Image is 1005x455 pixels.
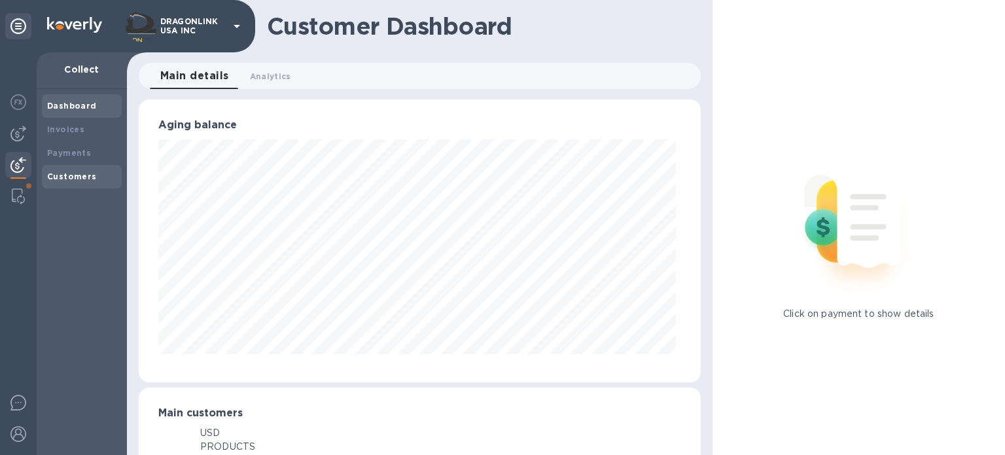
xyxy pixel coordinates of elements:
div: USD [200,426,272,440]
span: Main details [160,67,229,85]
div: PRODUCTS [200,440,272,454]
h1: Customer Dashboard [267,12,692,40]
h3: Aging balance [158,119,681,132]
span: Analytics [250,69,291,83]
h3: Main customers [158,407,681,420]
b: Invoices [47,124,84,134]
img: Foreign exchange [10,94,26,110]
p: DRAGONLINK USA INC [160,17,226,35]
p: Collect [47,63,116,76]
p: Click on payment to show details [783,307,934,321]
div: Unpin categories [5,13,31,39]
b: Dashboard [47,101,97,111]
img: Logo [47,17,102,33]
b: Customers [47,172,97,181]
b: Payments [47,148,91,158]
